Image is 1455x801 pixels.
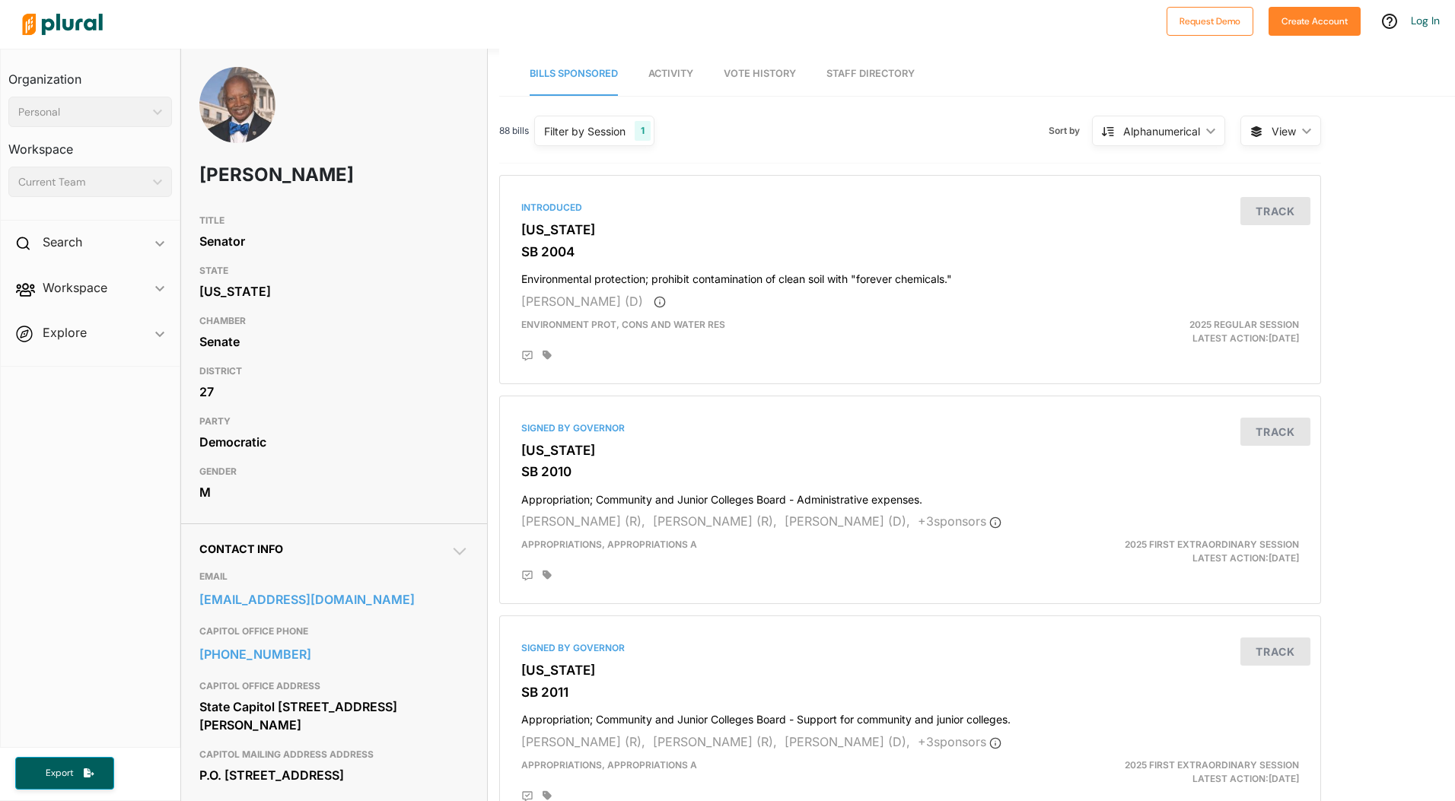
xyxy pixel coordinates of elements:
span: 2025 First Extraordinary Session [1125,539,1299,550]
span: + 3 sponsor s [918,734,1001,749]
span: 88 bills [499,124,529,138]
div: Latest Action: [DATE] [1043,318,1310,345]
div: Add tags [543,350,552,361]
button: Track [1240,197,1310,225]
span: Export [35,767,84,780]
a: Staff Directory [826,52,915,96]
div: [US_STATE] [199,280,469,303]
h3: PARTY [199,412,469,431]
div: M [199,481,469,504]
div: Alphanumerical [1123,123,1200,139]
span: Appropriations, Appropriations A [521,759,697,771]
div: Add tags [543,790,552,801]
div: Add tags [543,570,552,580]
a: Request Demo [1167,12,1253,28]
span: + 3 sponsor s [918,513,1001,529]
h3: SB 2010 [521,464,1299,479]
h3: GENDER [199,462,469,481]
h3: SB 2011 [521,685,1299,700]
span: Vote History [724,68,796,79]
a: [EMAIL_ADDRESS][DOMAIN_NAME] [199,588,469,611]
span: [PERSON_NAME] (R), [521,734,645,749]
img: Headshot of Hillman Frazier [199,67,275,168]
a: Bills Sponsored [530,52,618,96]
div: Signed by Governor [521,421,1299,435]
h4: Environmental protection; prohibit contamination of clean soil with "forever chemicals." [521,265,1299,286]
div: 27 [199,380,469,403]
span: [PERSON_NAME] (R), [521,513,645,529]
div: Signed by Governor [521,641,1299,655]
h3: [US_STATE] [521,222,1299,237]
div: Personal [18,104,147,120]
h3: CAPITOL OFFICE PHONE [199,622,469,640]
h3: SB 2004 [521,244,1299,259]
div: State Capitol [STREET_ADDRESS][PERSON_NAME] [199,695,469,736]
span: View [1272,123,1296,139]
span: Contact Info [199,542,283,555]
div: Latest Action: [DATE] [1043,538,1310,565]
span: [PERSON_NAME] (D), [785,513,910,529]
span: Appropriations, Appropriations A [521,539,697,550]
h1: [PERSON_NAME] [199,152,361,198]
a: Activity [648,52,693,96]
button: Track [1240,637,1310,666]
button: Create Account [1269,7,1361,36]
h3: CAPITOL OFFICE ADDRESS [199,677,469,695]
span: [PERSON_NAME] (R), [653,734,777,749]
h3: [US_STATE] [521,443,1299,458]
span: Environment Prot, Cons and Water Res [521,319,725,330]
span: Activity [648,68,693,79]
div: Current Team [18,174,147,190]
h4: Appropriation; Community and Junior Colleges Board - Support for community and junior colleges. [521,706,1299,726]
div: Add Position Statement [521,570,533,582]
span: Sort by [1049,124,1092,138]
h3: TITLE [199,211,469,230]
div: Latest Action: [DATE] [1043,758,1310,786]
span: Bills Sponsored [530,68,618,79]
a: [PHONE_NUMBER] [199,643,469,666]
div: Senate [199,330,469,353]
button: Request Demo [1167,7,1253,36]
span: [PERSON_NAME] (R), [653,513,777,529]
button: Export [15,757,114,790]
div: Filter by Session [544,123,626,139]
h3: DISTRICT [199,362,469,380]
h3: STATE [199,262,469,280]
h4: Appropriation; Community and Junior Colleges Board - Administrative expenses. [521,486,1299,507]
h3: [US_STATE] [521,663,1299,678]
h3: Workspace [8,127,172,161]
h3: CAPITOL MAILING ADDRESS ADDRESS [199,745,469,764]
a: Create Account [1269,12,1361,28]
span: 2025 Regular Session [1189,319,1299,330]
span: [PERSON_NAME] (D) [521,294,643,309]
a: Vote History [724,52,796,96]
div: Introduced [521,201,1299,215]
a: Log In [1411,14,1440,27]
button: Track [1240,418,1310,446]
h2: Search [43,234,82,250]
h3: CHAMBER [199,312,469,330]
div: Add Position Statement [521,350,533,362]
div: 1 [635,121,651,141]
span: [PERSON_NAME] (D), [785,734,910,749]
h3: EMAIL [199,567,469,586]
div: Democratic [199,431,469,453]
span: 2025 First Extraordinary Session [1125,759,1299,771]
div: P.O. [STREET_ADDRESS] [199,764,469,787]
div: Senator [199,230,469,253]
h3: Organization [8,57,172,91]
